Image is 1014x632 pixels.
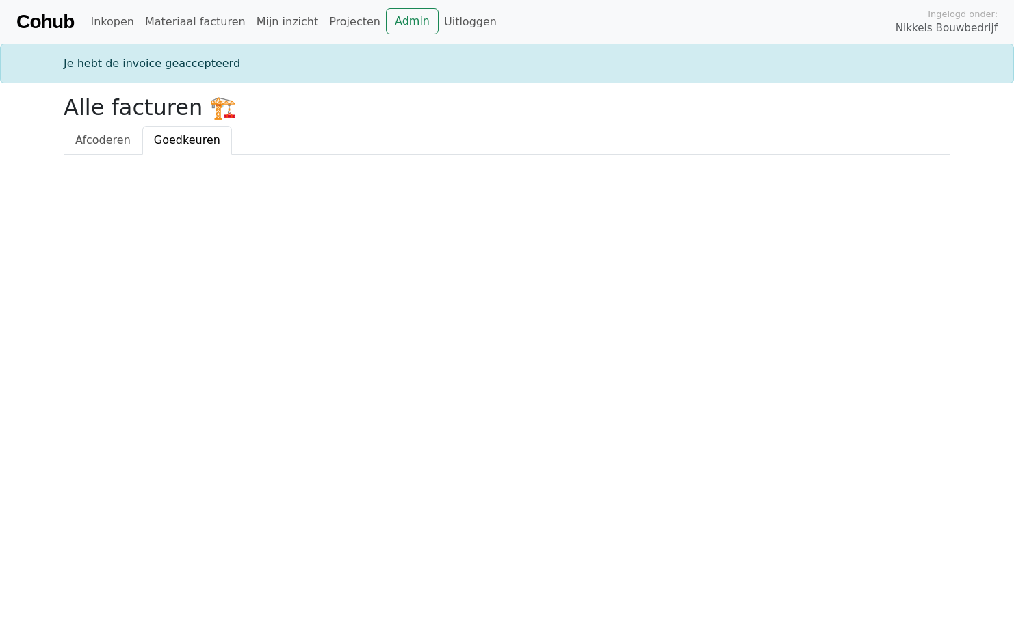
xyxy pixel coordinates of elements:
[324,8,386,36] a: Projecten
[896,21,998,36] span: Nikkels Bouwbedrijf
[142,126,232,155] a: Goedkeuren
[386,8,439,34] a: Admin
[154,133,220,146] span: Goedkeuren
[16,5,74,38] a: Cohub
[75,133,131,146] span: Afcoderen
[251,8,324,36] a: Mijn inzicht
[439,8,502,36] a: Uitloggen
[64,94,950,120] h2: Alle facturen 🏗️
[64,126,142,155] a: Afcoderen
[55,55,959,72] div: Je hebt de invoice geaccepteerd
[140,8,251,36] a: Materiaal facturen
[928,8,998,21] span: Ingelogd onder:
[85,8,139,36] a: Inkopen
